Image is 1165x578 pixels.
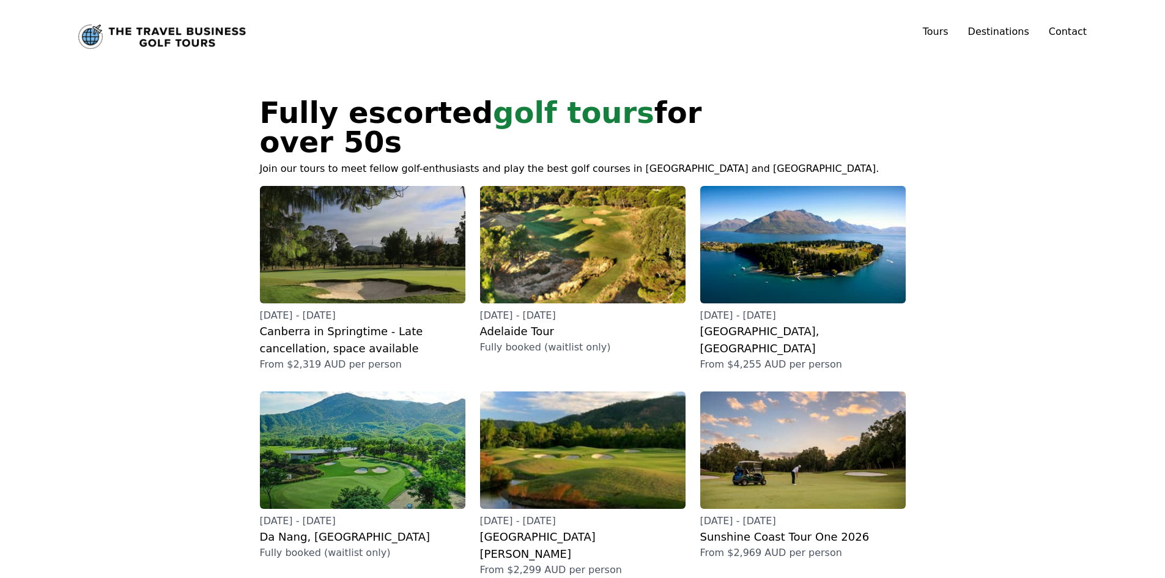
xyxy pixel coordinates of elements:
[480,308,686,323] p: [DATE] - [DATE]
[700,308,906,323] p: [DATE] - [DATE]
[480,391,686,577] a: [DATE] - [DATE][GEOGRAPHIC_DATA][PERSON_NAME]From $2,299 AUD per person
[480,186,686,355] a: [DATE] - [DATE]Adelaide TourFully booked (waitlist only)
[260,528,465,546] h2: Da Nang, [GEOGRAPHIC_DATA]
[480,563,686,577] p: From $2,299 AUD per person
[78,24,246,49] img: The Travel Business Golf Tours logo
[923,26,949,37] a: Tours
[260,357,465,372] p: From $2,319 AUD per person
[700,323,906,357] h2: [GEOGRAPHIC_DATA], [GEOGRAPHIC_DATA]
[700,357,906,372] p: From $4,255 AUD per person
[493,95,654,130] span: golf tours
[260,323,465,357] h2: Canberra in Springtime - Late cancellation, space available
[968,26,1029,37] a: Destinations
[78,24,246,49] a: Link to home page
[700,391,906,560] a: [DATE] - [DATE]Sunshine Coast Tour One 2026From $2,969 AUD per person
[480,323,686,340] h2: Adelaide Tour
[260,391,465,560] a: [DATE] - [DATE]Da Nang, [GEOGRAPHIC_DATA]Fully booked (waitlist only)
[700,186,906,372] a: [DATE] - [DATE][GEOGRAPHIC_DATA], [GEOGRAPHIC_DATA]From $4,255 AUD per person
[480,528,686,563] h2: [GEOGRAPHIC_DATA][PERSON_NAME]
[480,340,686,355] p: Fully booked (waitlist only)
[260,186,465,372] a: [DATE] - [DATE]Canberra in Springtime - Late cancellation, space availableFrom $2,319 AUD per person
[260,308,465,323] p: [DATE] - [DATE]
[260,98,808,157] h1: Fully escorted for over 50s
[260,161,906,176] p: Join our tours to meet fellow golf-enthusiasts and play the best golf courses in [GEOGRAPHIC_DATA...
[1049,24,1087,39] a: Contact
[700,514,906,528] p: [DATE] - [DATE]
[260,514,465,528] p: [DATE] - [DATE]
[480,514,686,528] p: [DATE] - [DATE]
[700,528,906,546] h2: Sunshine Coast Tour One 2026
[700,546,906,560] p: From $2,969 AUD per person
[260,546,465,560] p: Fully booked (waitlist only)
